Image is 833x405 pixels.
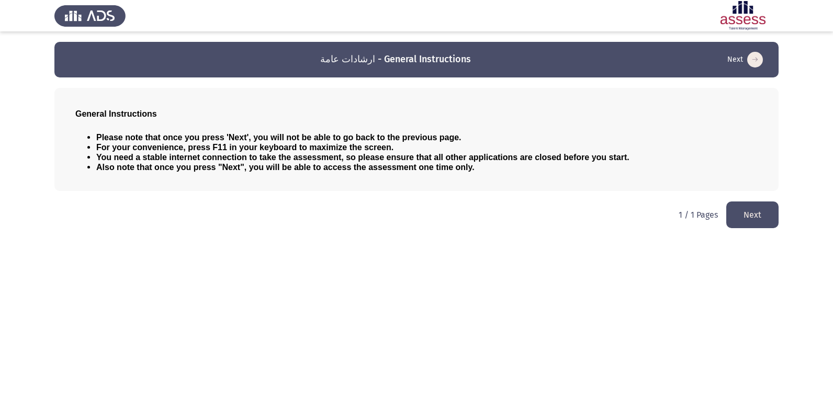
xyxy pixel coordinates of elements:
span: General Instructions [75,109,157,118]
span: You need a stable internet connection to take the assessment, so please ensure that all other app... [96,153,629,162]
button: load next page [726,201,779,228]
span: Also note that once you press "Next", you will be able to access the assessment one time only. [96,163,475,172]
h3: ارشادات عامة - General Instructions [320,53,471,66]
span: Please note that once you press 'Next', you will not be able to go back to the previous page. [96,133,461,142]
span: For your convenience, press F11 in your keyboard to maximize the screen. [96,143,393,152]
img: Assess Talent Management logo [54,1,126,30]
button: load next page [724,51,766,68]
img: Assessment logo of ASSESS Employability - EBI [707,1,779,30]
p: 1 / 1 Pages [679,210,718,220]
